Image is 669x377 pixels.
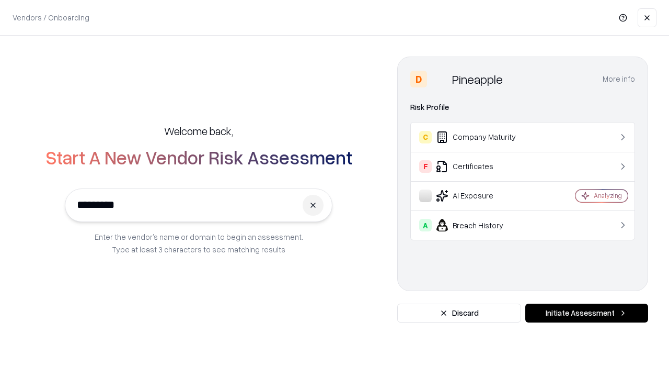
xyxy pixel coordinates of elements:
[603,70,635,88] button: More info
[431,71,448,87] img: Pineapple
[45,147,352,168] h2: Start A New Vendor Risk Assessment
[419,131,544,143] div: Company Maturity
[410,71,427,87] div: D
[419,160,432,173] div: F
[419,219,544,231] div: Breach History
[452,71,503,87] div: Pineapple
[419,131,432,143] div: C
[164,124,233,138] h5: Welcome back,
[594,191,622,200] div: Analyzing
[525,304,648,323] button: Initiate Assessment
[95,230,303,256] p: Enter the vendor’s name or domain to begin an assessment. Type at least 3 characters to see match...
[397,304,521,323] button: Discard
[410,101,635,114] div: Risk Profile
[419,219,432,231] div: A
[419,160,544,173] div: Certificates
[13,12,89,23] p: Vendors / Onboarding
[419,190,544,202] div: AI Exposure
